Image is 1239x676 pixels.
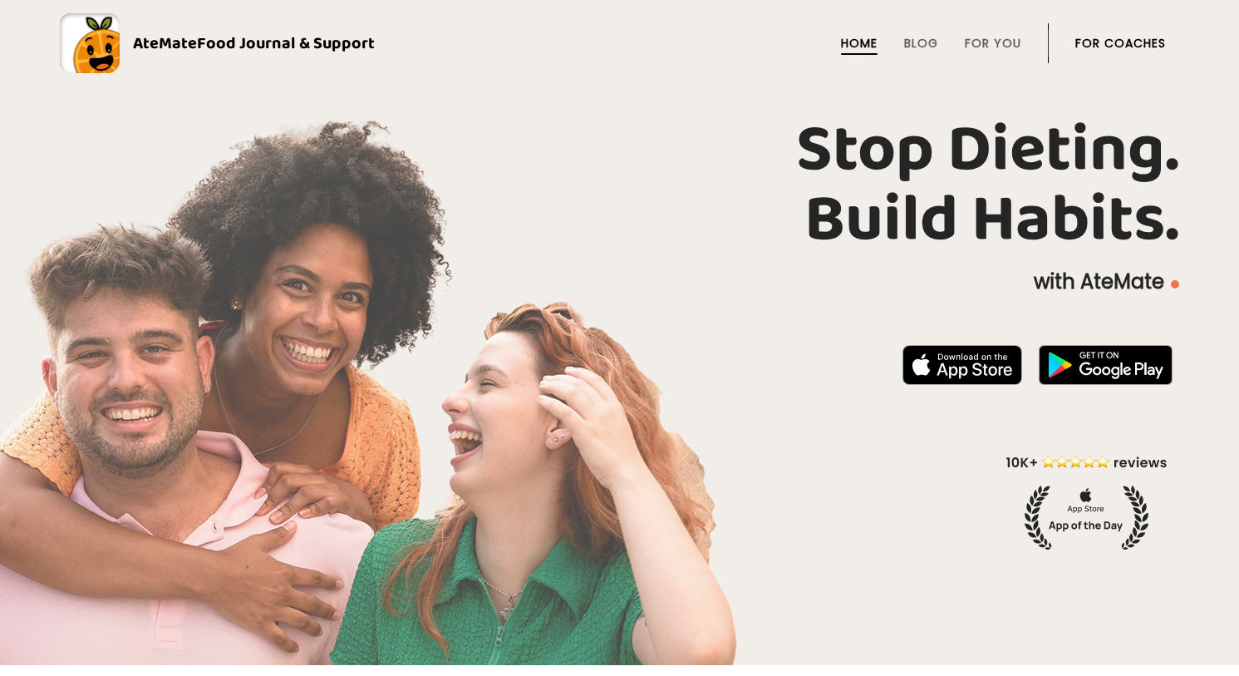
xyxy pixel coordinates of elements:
img: home-hero-appoftheday.png [994,452,1179,550]
a: AteMateFood Journal & Support [60,13,1179,73]
div: AteMate [120,30,375,57]
h1: Stop Dieting. Build Habits. [60,116,1179,255]
a: For Coaches [1075,37,1166,50]
span: Food Journal & Support [197,30,375,57]
img: badge-download-apple.svg [902,345,1022,385]
img: badge-download-google.png [1039,345,1173,385]
p: with AteMate [60,269,1179,295]
a: Blog [904,37,938,50]
a: For You [965,37,1021,50]
a: Home [841,37,878,50]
